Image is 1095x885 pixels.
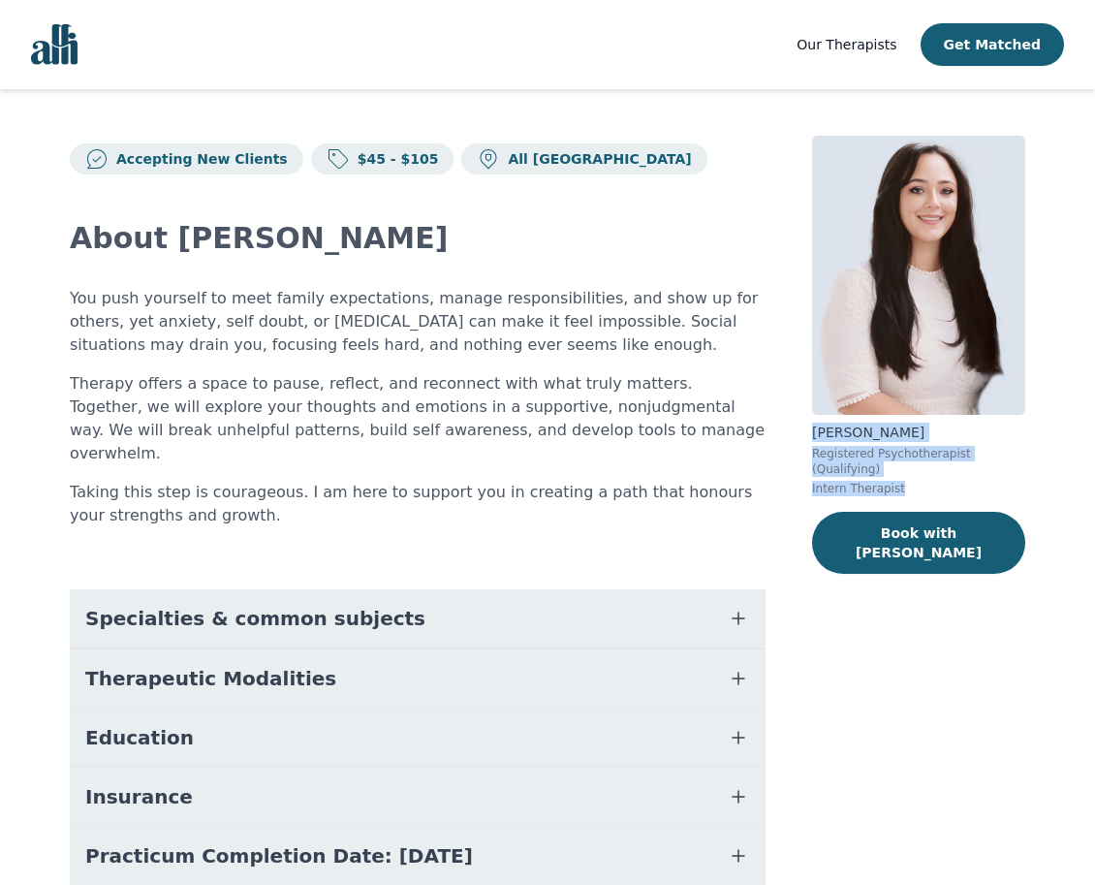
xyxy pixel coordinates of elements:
[812,481,1025,496] p: Intern Therapist
[921,23,1064,66] button: Get Matched
[797,33,896,56] a: Our Therapists
[70,221,766,256] h2: About [PERSON_NAME]
[85,842,473,869] span: Practicum Completion Date: [DATE]
[85,724,194,751] span: Education
[70,589,766,648] button: Specialties & common subjects
[85,665,336,692] span: Therapeutic Modalities
[797,37,896,52] span: Our Therapists
[70,649,766,708] button: Therapeutic Modalities
[70,372,766,465] p: Therapy offers a space to pause, reflect, and reconnect with what truly matters. Together, we wil...
[812,446,1025,477] p: Registered Psychotherapist (Qualifying)
[70,287,766,357] p: You push yourself to meet family expectations, manage responsibilities, and show up for others, y...
[812,423,1025,442] p: [PERSON_NAME]
[85,605,425,632] span: Specialties & common subjects
[109,149,288,169] p: Accepting New Clients
[31,24,78,65] img: alli logo
[70,827,766,885] button: Practicum Completion Date: [DATE]
[500,149,691,169] p: All [GEOGRAPHIC_DATA]
[812,136,1025,415] img: Gloria_Zambrano
[85,783,193,810] span: Insurance
[350,149,439,169] p: $45 - $105
[70,709,766,767] button: Education
[70,768,766,826] button: Insurance
[70,481,766,527] p: Taking this step is courageous. I am here to support you in creating a path that honours your str...
[812,512,1025,574] button: Book with [PERSON_NAME]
